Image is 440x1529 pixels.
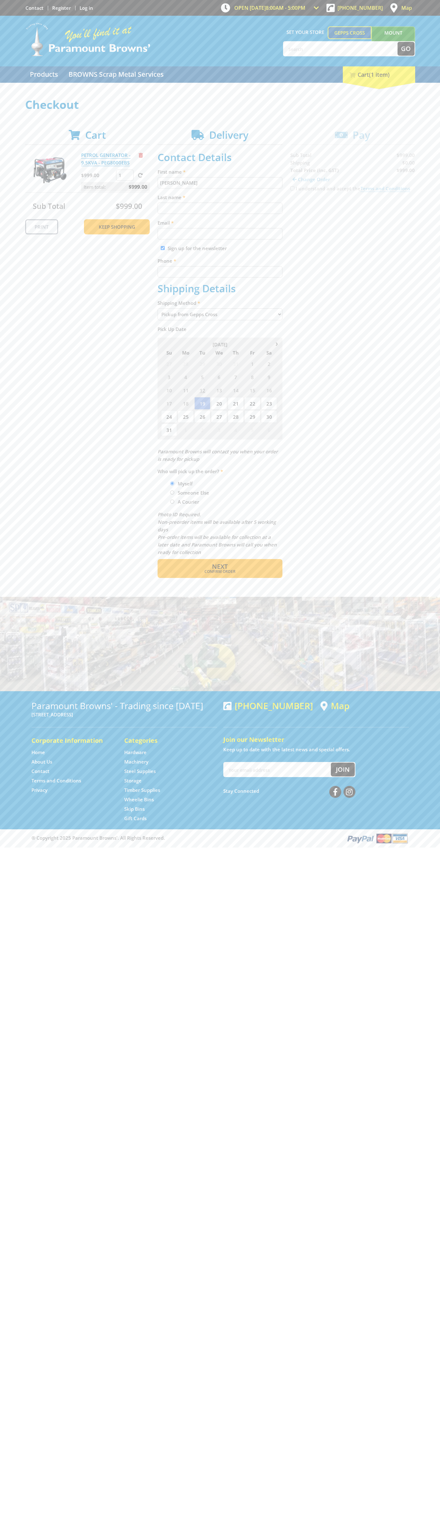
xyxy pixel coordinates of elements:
[178,423,194,436] span: 1
[158,511,277,555] em: Photo ID Required. Non-preorder items will be available after 5 working days Pre-order items will...
[178,384,194,396] span: 11
[161,397,177,410] span: 17
[228,397,244,410] span: 21
[228,357,244,370] span: 31
[244,384,260,396] span: 15
[328,26,371,39] a: Gepps Cross
[194,357,210,370] span: 29
[158,219,282,227] label: Email
[31,701,217,711] h3: Paramount Browns' - Trading since [DATE]
[81,171,115,179] p: $999.00
[211,384,227,396] span: 13
[25,66,63,83] a: Go to the Products page
[178,371,194,383] span: 4
[158,151,282,163] h2: Contact Details
[84,219,150,234] a: Keep Shopping
[168,245,227,251] label: Sign up for the newsletter
[346,832,409,844] img: PayPal, Mastercard, Visa accepted
[178,349,194,357] span: Mo
[139,152,143,158] a: Remove from cart
[228,384,244,396] span: 14
[211,349,227,357] span: We
[124,815,147,822] a: Go to the Gift Cards page
[124,796,154,803] a: Go to the Wheelie Bins page
[158,283,282,294] h2: Shipping Details
[371,26,415,50] a: Mount [PERSON_NAME]
[25,22,151,57] img: Paramount Browns'
[161,349,177,357] span: Su
[211,423,227,436] span: 3
[52,5,71,11] a: Go to the registration page
[161,410,177,423] span: 24
[261,410,277,423] span: 30
[223,746,409,753] p: Keep up to date with the latest news and special offers.
[158,325,282,333] label: Pick Up Date
[234,4,305,11] span: OPEN [DATE]
[25,98,415,111] h1: Checkout
[31,151,69,189] img: PETROL GENERATOR - 9.5KVA - PEG8000EBS
[244,397,260,410] span: 22
[81,152,131,166] a: PETROL GENERATOR - 9.5KVA - PEG8000EBS
[228,423,244,436] span: 4
[158,228,282,239] input: Please enter your email address.
[178,410,194,423] span: 25
[331,763,355,776] button: Join
[283,26,328,38] span: Set your store
[213,341,227,348] span: [DATE]
[194,349,210,357] span: Tu
[170,490,174,495] input: Please select who will pick up the order.
[178,397,194,410] span: 18
[284,42,398,56] input: Search
[398,42,415,56] button: Go
[158,559,282,578] button: Next Confirm order
[64,66,168,83] a: Go to the BROWNS Scrap Metal Services page
[175,496,201,507] label: A Courier
[175,478,195,489] label: Myself
[158,203,282,214] input: Please enter your last name.
[124,749,147,756] a: Go to the Hardware page
[211,371,227,383] span: 6
[194,397,210,410] span: 19
[244,371,260,383] span: 8
[124,759,148,765] a: Go to the Machinery page
[31,787,47,793] a: Go to the Privacy page
[31,749,45,756] a: Go to the Home page
[170,500,174,504] input: Please select who will pick up the order.
[223,735,409,744] h5: Join our Newsletter
[161,384,177,396] span: 10
[369,71,390,78] span: (1 item)
[158,448,278,462] em: Paramount Browns will contact you when your order is ready for pickup
[224,763,331,776] input: Your email address
[124,736,204,745] h5: Categories
[261,371,277,383] span: 9
[25,219,58,234] a: Print
[244,410,260,423] span: 29
[158,257,282,265] label: Phone
[81,182,150,192] p: Item total:
[116,201,142,211] span: $999.00
[170,481,174,485] input: Please select who will pick up the order.
[158,168,282,176] label: First name
[161,423,177,436] span: 31
[158,299,282,307] label: Shipping Method
[228,410,244,423] span: 28
[266,4,305,11] span: 8:00am - 5:00pm
[261,357,277,370] span: 2
[158,177,282,188] input: Please enter your first name.
[31,777,81,784] a: Go to the Terms and Conditions page
[244,423,260,436] span: 5
[85,128,106,142] span: Cart
[31,759,52,765] a: Go to the About Us page
[124,787,160,793] a: Go to the Timber Supplies page
[171,570,269,574] span: Confirm order
[124,806,145,812] a: Go to the Skip Bins page
[129,182,147,192] span: $999.00
[211,410,227,423] span: 27
[80,5,93,11] a: Log in
[228,371,244,383] span: 7
[261,397,277,410] span: 23
[161,357,177,370] span: 27
[228,349,244,357] span: Th
[158,308,282,320] select: Please select a shipping method.
[31,768,49,775] a: Go to the Contact page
